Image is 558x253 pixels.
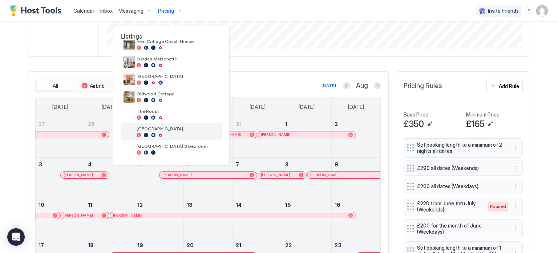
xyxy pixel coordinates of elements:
[124,39,135,50] div: listing image
[137,126,219,131] span: [GEOGRAPHIC_DATA]
[124,56,135,68] div: listing image
[113,33,229,40] span: Listings
[124,91,135,103] div: listing image
[137,74,219,79] span: [GEOGRAPHIC_DATA]
[137,91,219,96] span: Oldwood Cottage
[124,143,135,155] div: listing image
[137,108,219,114] span: The Roost
[137,56,219,62] span: Garden Maisonette
[137,39,219,44] span: Fern Cottage Coach House
[124,126,135,138] div: listing image
[124,108,135,120] div: listing image
[137,143,219,149] span: [GEOGRAPHIC_DATA] 3 bedroom
[7,228,25,246] div: Open Intercom Messenger
[124,74,135,85] div: listing image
